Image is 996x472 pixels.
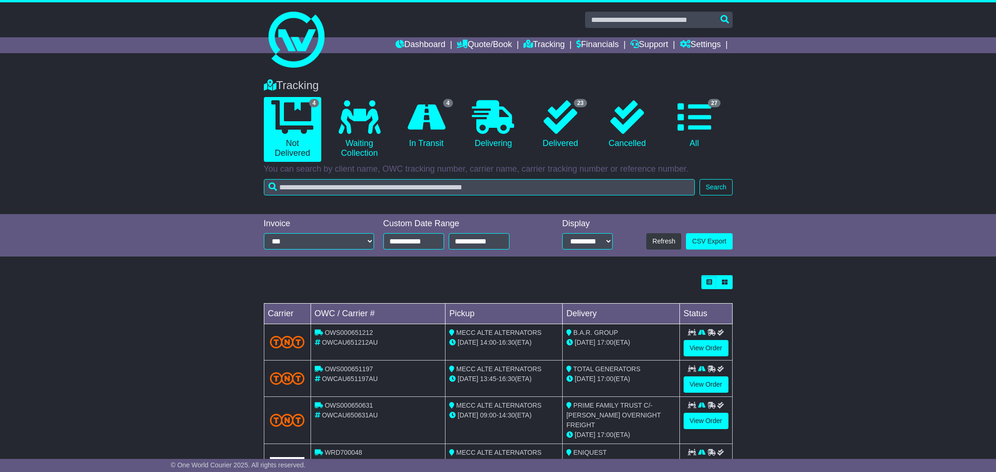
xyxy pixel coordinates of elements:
[573,329,618,336] span: B.A.R. GROUP
[573,449,607,456] span: ENIQUEST
[397,97,455,152] a: 4 In Transit
[457,37,512,53] a: Quote/Book
[270,457,305,467] img: GetCarrierServiceLogo
[322,339,378,346] span: OWCAU651212AU
[445,304,563,324] td: Pickup
[449,410,558,420] div: - (ETA)
[684,376,728,393] a: View Order
[449,374,558,384] div: - (ETA)
[480,375,496,382] span: 13:45
[264,219,374,229] div: Invoice
[325,402,373,409] span: OWS000650631
[325,329,373,336] span: OWS000651212
[686,233,732,250] a: CSV Export
[458,375,478,382] span: [DATE]
[575,339,595,346] span: [DATE]
[499,375,515,382] span: 16:30
[575,431,595,438] span: [DATE]
[531,97,589,152] a: 23 Delivered
[630,37,668,53] a: Support
[480,411,496,419] span: 09:00
[566,338,676,347] div: (ETA)
[270,372,305,385] img: TNT_Domestic.png
[562,304,679,324] td: Delivery
[562,219,613,229] div: Display
[458,339,478,346] span: [DATE]
[699,179,732,195] button: Search
[311,304,445,324] td: OWC / Carrier #
[599,97,656,152] a: Cancelled
[574,99,586,107] span: 23
[325,365,373,373] span: OWS000651197
[566,374,676,384] div: (ETA)
[383,219,533,229] div: Custom Date Range
[684,340,728,356] a: View Order
[458,411,478,419] span: [DATE]
[264,304,311,324] td: Carrier
[449,338,558,347] div: - (ETA)
[270,336,305,348] img: TNT_Domestic.png
[325,449,362,456] span: WRD700048
[322,375,378,382] span: OWCAU651197AU
[456,402,542,409] span: MECC ALTE ALTERNATORS
[523,37,565,53] a: Tracking
[573,365,641,373] span: TOTAL GENERATORS
[679,304,732,324] td: Status
[309,99,319,107] span: 4
[597,375,614,382] span: 17:00
[449,458,558,467] div: - (ETA)
[566,430,676,440] div: (ETA)
[264,164,733,174] p: You can search by client name, OWC tracking number, carrier name, carrier tracking number or refe...
[597,339,614,346] span: 17:00
[396,37,445,53] a: Dashboard
[566,402,661,429] span: PRIME FAMILY TRUST C/- [PERSON_NAME] OVERNIGHT FREIGHT
[443,99,453,107] span: 4
[708,99,721,107] span: 27
[456,365,542,373] span: MECC ALTE ALTERNATORS
[665,97,723,152] a: 27 All
[566,458,676,467] div: (ETA)
[270,414,305,426] img: TNT_Domestic.png
[322,411,378,419] span: OWCAU650631AU
[575,375,595,382] span: [DATE]
[499,411,515,419] span: 14:30
[456,329,542,336] span: MECC ALTE ALTERNATORS
[684,413,728,429] a: View Order
[331,97,388,162] a: Waiting Collection
[680,37,721,53] a: Settings
[264,97,321,162] a: 4 Not Delivered
[597,431,614,438] span: 17:00
[456,449,542,456] span: MECC ALTE ALTERNATORS
[259,79,737,92] div: Tracking
[499,339,515,346] span: 16:30
[171,461,306,469] span: © One World Courier 2025. All rights reserved.
[646,233,681,250] button: Refresh
[576,37,619,53] a: Financials
[465,97,522,152] a: Delivering
[480,339,496,346] span: 14:00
